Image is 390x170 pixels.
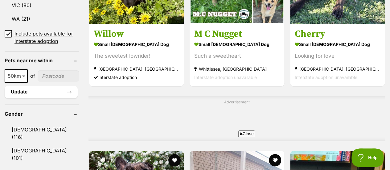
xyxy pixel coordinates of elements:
span: 50km [5,69,28,83]
strong: Whittlesea, [GEOGRAPHIC_DATA] [194,65,280,73]
input: postcode [38,70,79,82]
a: Willow small [DEMOGRAPHIC_DATA] Dog The sweetest lowrider! [GEOGRAPHIC_DATA], [GEOGRAPHIC_DATA] I... [89,23,184,86]
a: Include pets available for interstate adoption [5,30,79,45]
strong: [GEOGRAPHIC_DATA], [GEOGRAPHIC_DATA] [295,65,380,73]
header: Gender [5,111,79,117]
span: Interstate adoption unavailable [295,75,357,80]
header: Pets near me within [5,58,79,63]
span: 50km [5,72,27,80]
span: Close [238,131,255,137]
span: of [30,72,35,80]
div: Advertisement [88,96,385,141]
span: Interstate adoption unavailable [194,75,257,80]
h3: Willow [94,28,179,40]
strong: small [DEMOGRAPHIC_DATA] Dog [94,40,179,49]
iframe: Advertisement [46,139,345,167]
strong: [GEOGRAPHIC_DATA], [GEOGRAPHIC_DATA] [94,65,179,73]
div: Such a sweetheart [194,52,280,60]
div: Interstate adoption [94,73,179,81]
div: The sweetest lowrider! [94,52,179,60]
div: Looking for love [295,52,380,60]
h3: M C Nugget [194,28,280,40]
iframe: Help Scout Beacon - Open [351,148,384,167]
a: M C Nugget small [DEMOGRAPHIC_DATA] Dog Such a sweetheart Whittlesea, [GEOGRAPHIC_DATA] Interstat... [190,23,284,86]
a: [DEMOGRAPHIC_DATA] (101) [5,144,79,164]
a: [DEMOGRAPHIC_DATA] (116) [5,123,79,143]
strong: small [DEMOGRAPHIC_DATA] Dog [194,40,280,49]
span: Include pets available for interstate adoption [14,30,79,45]
a: Cherry small [DEMOGRAPHIC_DATA] Dog Looking for love [GEOGRAPHIC_DATA], [GEOGRAPHIC_DATA] Interst... [290,23,385,86]
button: Update [5,86,78,98]
h3: Cherry [295,28,380,40]
strong: small [DEMOGRAPHIC_DATA] Dog [295,40,380,49]
a: WA (21) [5,12,79,25]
